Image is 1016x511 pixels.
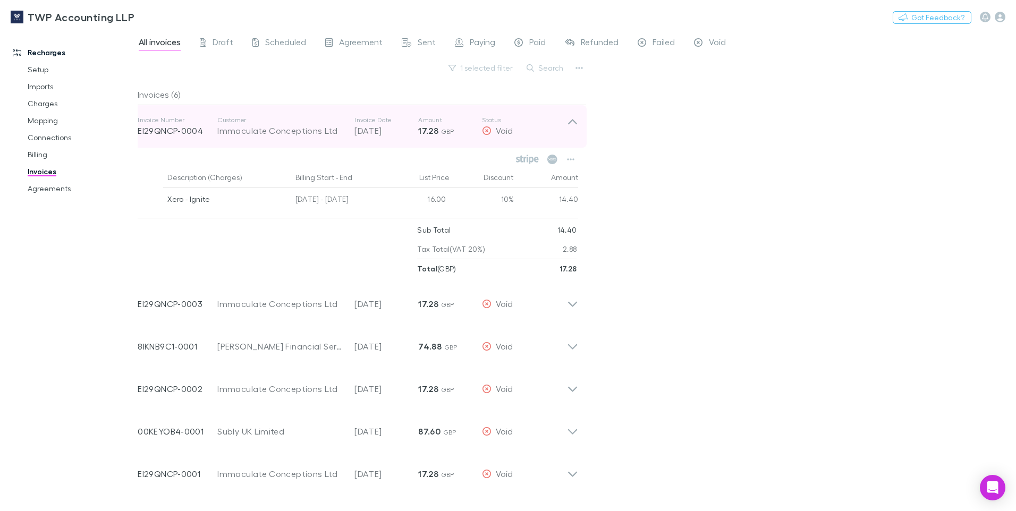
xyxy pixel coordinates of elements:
a: TWP Accounting LLP [4,4,141,30]
div: Immaculate Conceptions Ltd [217,467,344,480]
div: Xero - Ignite [167,188,287,210]
a: Imports [17,78,143,95]
strong: 17.28 [560,264,577,273]
span: Draft [213,37,233,50]
div: Invoice NumberEI29QNCP-0004CustomerImmaculate Conceptions LtdInvoice Date[DATE]Amount17.28 GBPSta... [129,105,587,148]
span: GBP [441,301,454,309]
span: Void [496,341,513,351]
p: [DATE] [354,382,418,395]
p: [DATE] [354,297,418,310]
span: Refunded [581,37,619,50]
a: Invoices [17,163,143,180]
p: Invoice Date [354,116,418,124]
p: EI29QNCP-0001 [138,467,217,480]
p: [DATE] [354,124,418,137]
div: [PERSON_NAME] Financial Services Limited [217,340,344,353]
span: Paying [470,37,495,50]
span: Void [496,469,513,479]
p: Customer [217,116,344,124]
a: Agreements [17,180,143,197]
p: [DATE] [354,425,418,438]
button: Got Feedback? [893,11,971,24]
span: GBP [441,127,454,135]
a: Connections [17,129,143,146]
div: EI29QNCP-0001Immaculate Conceptions Ltd[DATE]17.28 GBPVoid [129,448,587,491]
p: [DATE] [354,467,418,480]
a: Mapping [17,112,143,129]
p: [DATE] [354,340,418,353]
strong: 87.60 [418,426,441,437]
p: 2.88 [563,240,577,259]
div: Immaculate Conceptions Ltd [217,382,344,395]
span: GBP [444,343,458,351]
div: 10% [451,188,514,214]
p: EI29QNCP-0003 [138,297,217,310]
button: 1 selected filter [443,62,519,74]
span: GBP [443,428,456,436]
div: [DATE] - [DATE] [291,188,387,214]
strong: 17.28 [418,299,438,309]
h3: TWP Accounting LLP [28,11,134,23]
span: Sent [418,37,436,50]
div: Immaculate Conceptions Ltd [217,124,344,137]
div: Immaculate Conceptions Ltd [217,297,344,310]
button: Search [521,62,570,74]
span: Void [496,384,513,394]
div: 00KEYOB4-0001Subly UK Limited[DATE]87.60 GBPVoid [129,406,587,448]
span: Paid [529,37,546,50]
div: Open Intercom Messenger [980,475,1005,500]
a: Recharges [2,44,143,61]
strong: Total [417,264,437,273]
strong: 17.28 [418,125,438,136]
span: Void [496,299,513,309]
p: Invoice Number [138,116,217,124]
a: Charges [17,95,143,112]
div: 8IKNB9C1-0001[PERSON_NAME] Financial Services Limited[DATE]74.88 GBPVoid [129,321,587,363]
p: EI29QNCP-0004 [138,124,217,137]
div: 14.40 [514,188,579,214]
a: Billing [17,146,143,163]
span: Void [496,125,513,135]
p: Amount [418,116,482,124]
span: Void [709,37,726,50]
p: 8IKNB9C1-0001 [138,340,217,353]
span: All invoices [139,37,181,50]
p: Sub Total [417,220,451,240]
span: GBP [441,386,454,394]
p: 00KEYOB4-0001 [138,425,217,438]
div: EI29QNCP-0003Immaculate Conceptions Ltd[DATE]17.28 GBPVoid [129,278,587,321]
p: 14.40 [557,220,577,240]
img: TWP Accounting LLP's Logo [11,11,23,23]
strong: 74.88 [418,341,442,352]
p: Tax Total (VAT 20%) [417,240,485,259]
p: EI29QNCP-0002 [138,382,217,395]
p: ( GBP ) [417,259,456,278]
span: Agreement [339,37,383,50]
p: Status [482,116,567,124]
span: Void [496,426,513,436]
span: Failed [653,37,675,50]
div: Subly UK Limited [217,425,344,438]
span: Scheduled [265,37,306,50]
span: GBP [441,471,454,479]
strong: 17.28 [418,469,438,479]
a: Setup [17,61,143,78]
strong: 17.28 [418,384,438,394]
div: 16.00 [387,188,451,214]
div: EI29QNCP-0002Immaculate Conceptions Ltd[DATE]17.28 GBPVoid [129,363,587,406]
